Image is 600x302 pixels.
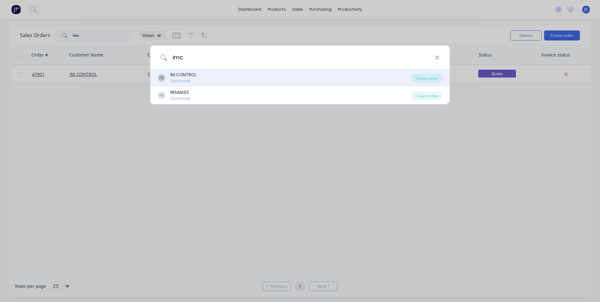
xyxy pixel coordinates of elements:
div: IC [158,74,165,82]
div: RR [158,92,165,99]
div: REMAKES [170,89,191,96]
div: Customer [170,78,196,84]
div: Customer [170,96,191,101]
div: Create order [412,74,442,83]
input: Enter a customer name to create a new order... [167,46,435,69]
div: Create order [412,91,442,100]
div: IM CONTROL [170,72,196,78]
